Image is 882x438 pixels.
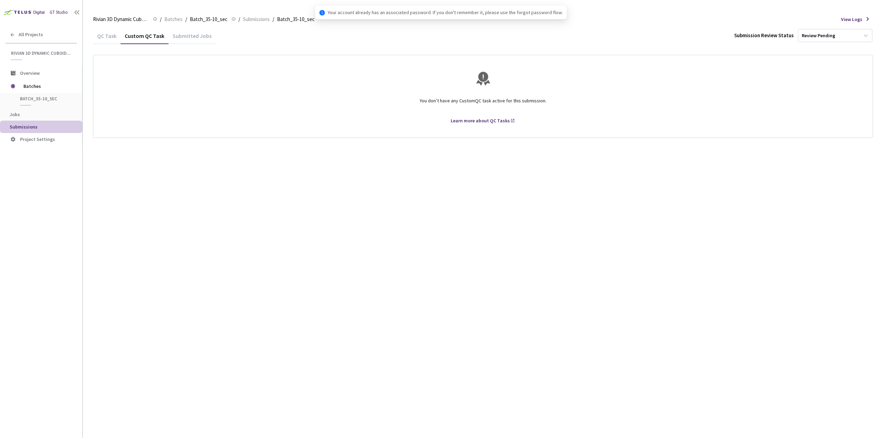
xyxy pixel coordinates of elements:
span: Jobs [10,111,20,118]
div: Review Pending [802,32,835,39]
span: Project Settings [20,136,55,142]
span: Submissions [243,15,270,23]
span: All Projects [19,32,43,38]
span: Batch_35-10_sec [20,96,71,102]
li: / [185,15,187,23]
span: info-circle [319,10,325,16]
span: Overview [20,70,40,76]
div: Custom QC Task [121,32,168,44]
li: / [238,15,240,23]
div: QC Task [93,32,121,44]
span: Your account already has an associated password. If you don't remember it, please use the forgot ... [328,9,563,16]
div: GT Studio [50,9,68,16]
span: Batches [164,15,183,23]
div: Learn more about QC Tasks [451,117,510,124]
span: Rivian 3D Dynamic Cuboids[2024-25] [11,50,73,56]
a: Submissions [242,15,271,23]
div: Submitted Jobs [168,32,216,44]
div: Submission Review Status [734,31,794,40]
li: / [160,15,162,23]
span: Batches [23,79,71,93]
li: / [273,15,274,23]
span: Batch_35-10_sec [190,15,227,23]
span: Submissions [10,124,38,130]
span: Rivian 3D Dynamic Cuboids[2024-25] [93,15,149,23]
a: Batches [163,15,184,23]
div: You don’t have any Custom QC task active for this submission. [102,91,864,117]
span: Batch_35-10_sec [277,15,315,23]
span: View Logs [841,16,862,23]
